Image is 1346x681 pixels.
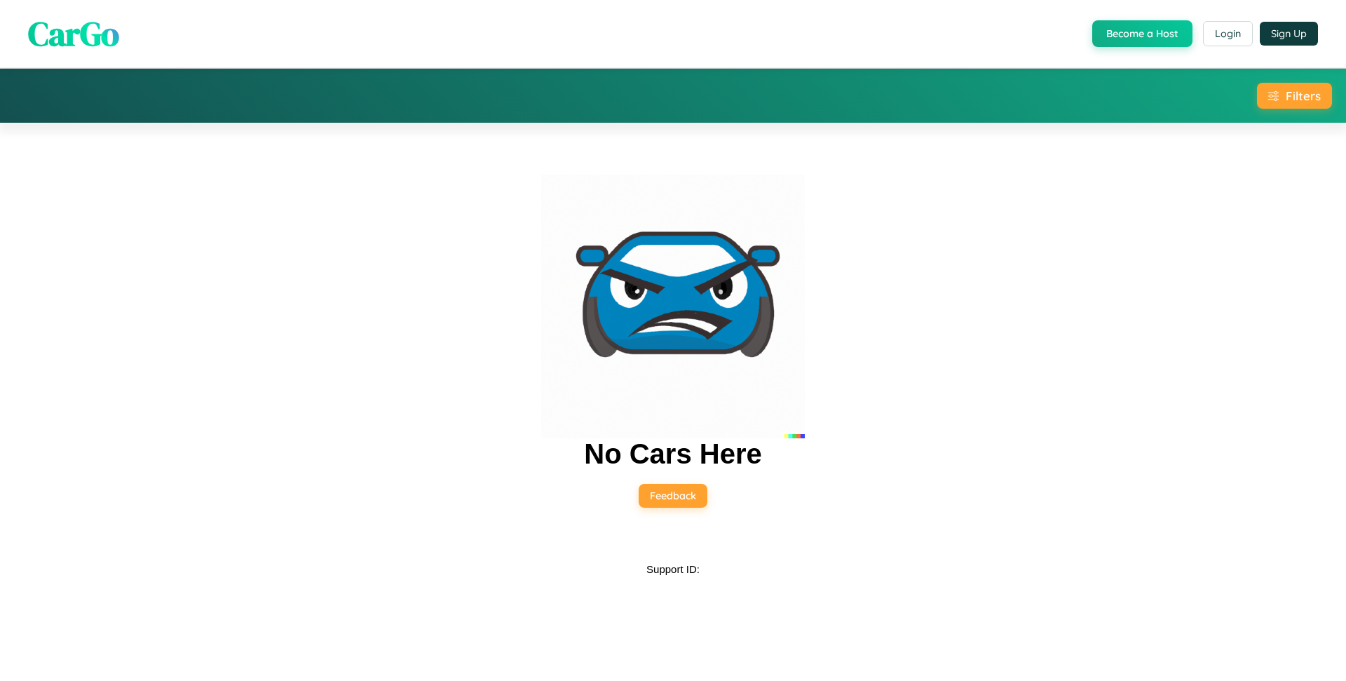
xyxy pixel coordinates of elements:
button: Feedback [639,484,707,508]
img: car [541,175,805,438]
button: Become a Host [1092,20,1192,47]
button: Filters [1257,83,1332,109]
div: Filters [1286,88,1321,103]
button: Sign Up [1260,22,1318,46]
p: Support ID: [646,560,700,579]
h2: No Cars Here [584,438,761,470]
span: CarGo [28,11,119,57]
button: Login [1203,21,1253,46]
